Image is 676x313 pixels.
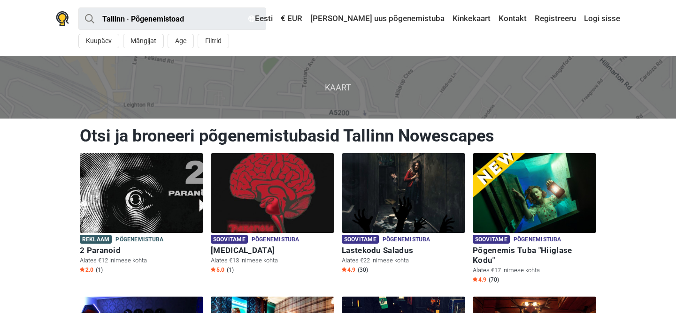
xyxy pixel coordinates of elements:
[80,266,93,274] span: 2.0
[342,235,379,244] span: Soovitame
[342,267,346,272] img: Star
[358,266,368,274] span: (30)
[211,235,248,244] span: Soovitame
[168,34,194,48] button: Age
[246,10,275,27] a: Eesti
[248,15,255,22] img: Eesti
[473,266,596,275] p: Alates €17 inimese kohta
[473,246,596,265] h6: Põgenemis Tuba "Hiiglase Kodu"
[80,153,203,276] a: 2 Paranoid Reklaam Põgenemistuba 2 Paranoid Alates €12 inimese kohta Star2.0 (1)
[56,11,69,26] img: Nowescape logo
[115,235,163,245] span: Põgenemistuba
[211,246,334,255] h6: [MEDICAL_DATA]
[80,235,112,244] span: Reklaam
[473,153,596,285] a: Põgenemis Tuba "Hiiglase Kodu" Soovitame Põgenemistuba Põgenemis Tuba "Hiiglase Kodu" Alates €17 ...
[78,34,119,48] button: Kuupäev
[123,34,164,48] button: Mängijat
[473,276,486,283] span: 4.9
[532,10,578,27] a: Registreeru
[450,10,493,27] a: Kinkekaart
[96,266,103,274] span: (1)
[211,266,224,274] span: 5.0
[252,235,300,245] span: Põgenemistuba
[383,235,430,245] span: Põgenemistuba
[211,153,334,233] img: Paranoia
[473,153,596,233] img: Põgenemis Tuba "Hiiglase Kodu"
[80,246,203,255] h6: 2 Paranoid
[582,10,620,27] a: Logi sisse
[198,34,229,48] button: Filtrid
[342,256,465,265] p: Alates €22 inimese kohta
[342,266,355,274] span: 4.9
[308,10,447,27] a: [PERSON_NAME] uus põgenemistuba
[496,10,529,27] a: Kontakt
[211,153,334,276] a: Paranoia Soovitame Põgenemistuba [MEDICAL_DATA] Alates €13 inimese kohta Star5.0 (1)
[342,153,465,276] a: Lastekodu Saladus Soovitame Põgenemistuba Lastekodu Saladus Alates €22 inimese kohta Star4.9 (30)
[80,256,203,265] p: Alates €12 inimese kohta
[211,256,334,265] p: Alates €13 inimese kohta
[78,7,266,30] input: proovi “Tallinn”
[514,235,561,245] span: Põgenemistuba
[342,246,465,255] h6: Lastekodu Saladus
[489,276,499,283] span: (70)
[80,126,596,146] h1: Otsi ja broneeri põgenemistubasid Tallinn Nowescapes
[80,153,203,233] img: 2 Paranoid
[227,266,234,274] span: (1)
[80,267,84,272] img: Star
[211,267,215,272] img: Star
[278,10,305,27] a: € EUR
[473,277,477,282] img: Star
[473,235,510,244] span: Soovitame
[342,153,465,233] img: Lastekodu Saladus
